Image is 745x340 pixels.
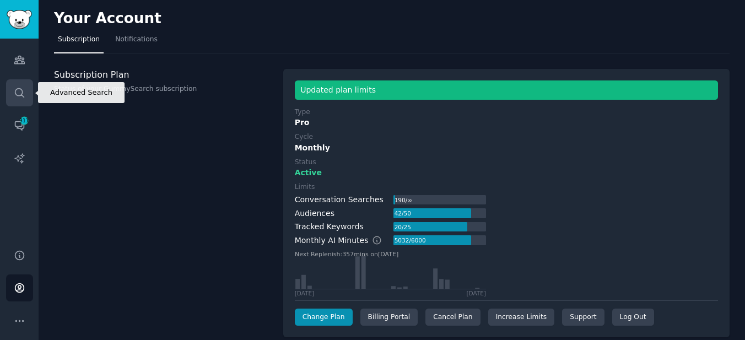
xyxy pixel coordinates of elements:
[393,195,413,205] div: 190 / ∞
[466,289,486,297] div: [DATE]
[612,309,654,326] div: Log Out
[295,107,310,117] div: Type
[295,194,384,206] div: Conversation Searches
[295,289,315,297] div: [DATE]
[488,309,555,326] a: Increase Limits
[393,222,412,232] div: 20 / 25
[295,250,398,257] text: Next Replenish: 357 mins on [DATE]
[295,132,313,142] div: Cycle
[54,84,272,94] p: Status of your GummySearch subscription
[54,31,104,53] a: Subscription
[393,235,427,245] div: 5032 / 6000
[562,309,604,326] a: Support
[295,142,718,154] div: Monthly
[295,235,393,246] div: Monthly AI Minutes
[115,35,158,45] span: Notifications
[58,35,100,45] span: Subscription
[295,182,315,192] div: Limits
[295,167,322,179] span: Active
[295,158,316,168] div: Status
[295,80,718,100] div: Updated plan limits
[295,221,364,233] div: Tracked Keywords
[360,309,418,326] div: Billing Portal
[6,112,33,139] a: 311
[54,10,161,28] h2: Your Account
[7,10,32,29] img: GummySearch logo
[19,117,29,125] span: 311
[295,208,334,219] div: Audiences
[425,309,480,326] div: Cancel Plan
[393,208,412,218] div: 42 / 50
[111,31,161,53] a: Notifications
[54,69,272,80] h3: Subscription Plan
[295,309,353,326] a: Change Plan
[295,117,718,128] div: Pro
